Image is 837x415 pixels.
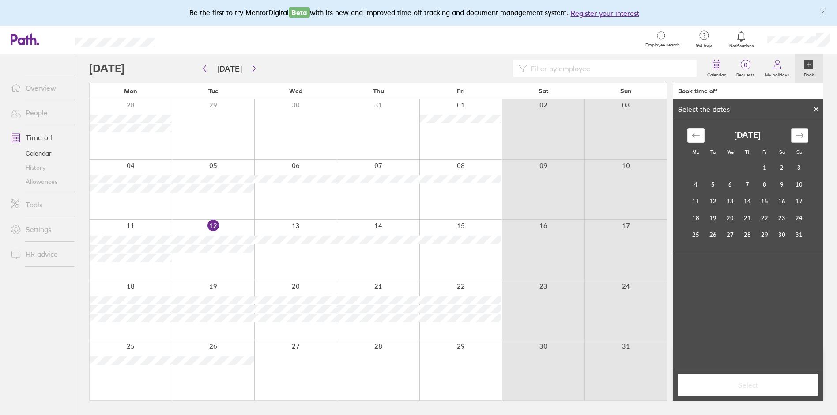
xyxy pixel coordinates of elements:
input: Filter by employee [527,60,691,77]
span: Tue [208,88,219,95]
td: Choose Monday, August 25, 2025 as your check-in date. It’s available. [687,226,705,243]
span: Sat [539,88,548,95]
td: Choose Tuesday, August 19, 2025 as your check-in date. It’s available. [705,209,722,226]
td: Choose Sunday, August 24, 2025 as your check-in date. It’s available. [791,209,808,226]
td: Choose Friday, August 22, 2025 as your check-in date. It’s available. [756,209,773,226]
a: Notifications [727,30,756,49]
label: Requests [731,70,760,78]
span: Get help [690,43,718,48]
td: Choose Saturday, August 23, 2025 as your check-in date. It’s available. [773,209,791,226]
span: 0 [731,61,760,69]
small: Th [745,149,750,155]
td: Choose Friday, August 15, 2025 as your check-in date. It’s available. [756,193,773,209]
td: Choose Tuesday, August 5, 2025 as your check-in date. It’s available. [705,176,722,193]
a: People [4,104,75,122]
td: Choose Monday, August 11, 2025 as your check-in date. It’s available. [687,193,705,209]
span: Fri [457,88,465,95]
a: 0Requests [731,54,760,83]
span: Sun [620,88,632,95]
td: Choose Wednesday, August 13, 2025 as your check-in date. It’s available. [722,193,739,209]
td: Choose Sunday, August 3, 2025 as your check-in date. It’s available. [791,159,808,176]
span: Wed [289,88,302,95]
td: Choose Tuesday, August 26, 2025 as your check-in date. It’s available. [705,226,722,243]
td: Choose Sunday, August 17, 2025 as your check-in date. It’s available. [791,193,808,209]
small: We [727,149,734,155]
a: Tools [4,196,75,213]
small: Fr [762,149,767,155]
label: My holidays [760,70,795,78]
a: Time off [4,129,75,146]
a: History [4,160,75,175]
td: Choose Sunday, August 10, 2025 as your check-in date. It’s available. [791,176,808,193]
div: Select the dates [673,105,735,113]
span: Beta [289,7,310,18]
small: Sa [779,149,785,155]
td: Choose Wednesday, August 20, 2025 as your check-in date. It’s available. [722,209,739,226]
td: Choose Wednesday, August 6, 2025 as your check-in date. It’s available. [722,176,739,193]
small: Su [796,149,802,155]
td: Choose Sunday, August 31, 2025 as your check-in date. It’s available. [791,226,808,243]
span: Thu [373,88,384,95]
span: Mon [124,88,137,95]
span: Notifications [727,43,756,49]
div: Search [179,35,202,43]
div: Calendar [678,120,818,254]
small: Tu [710,149,716,155]
td: Choose Monday, August 18, 2025 as your check-in date. It’s available. [687,209,705,226]
a: Book [795,54,823,83]
small: Mo [692,149,699,155]
td: Choose Saturday, August 30, 2025 as your check-in date. It’s available. [773,226,791,243]
td: Choose Saturday, August 2, 2025 as your check-in date. It’s available. [773,159,791,176]
label: Book [799,70,819,78]
td: Choose Thursday, August 28, 2025 as your check-in date. It’s available. [739,226,756,243]
a: Settings [4,221,75,238]
a: HR advice [4,245,75,263]
a: Calendar [702,54,731,83]
td: Choose Friday, August 29, 2025 as your check-in date. It’s available. [756,226,773,243]
td: Choose Saturday, August 16, 2025 as your check-in date. It’s available. [773,193,791,209]
a: Allowances [4,175,75,189]
td: Choose Thursday, August 14, 2025 as your check-in date. It’s available. [739,193,756,209]
div: Move backward to switch to the previous month. [687,128,705,143]
div: Move forward to switch to the next month. [791,128,808,143]
span: Employee search [645,42,680,48]
td: Choose Thursday, August 7, 2025 as your check-in date. It’s available. [739,176,756,193]
td: Choose Friday, August 1, 2025 as your check-in date. It’s available. [756,159,773,176]
span: Select [684,381,811,389]
td: Choose Monday, August 4, 2025 as your check-in date. It’s available. [687,176,705,193]
td: Choose Friday, August 8, 2025 as your check-in date. It’s available. [756,176,773,193]
a: My holidays [760,54,795,83]
a: Overview [4,79,75,97]
a: Calendar [4,146,75,160]
td: Choose Tuesday, August 12, 2025 as your check-in date. It’s available. [705,193,722,209]
button: [DATE] [210,61,249,76]
td: Choose Wednesday, August 27, 2025 as your check-in date. It’s available. [722,226,739,243]
div: Be the first to try MentorDigital with its new and improved time off tracking and document manage... [189,7,648,19]
label: Calendar [702,70,731,78]
div: Book time off [678,88,717,95]
strong: [DATE] [734,131,761,140]
td: Choose Saturday, August 9, 2025 as your check-in date. It’s available. [773,176,791,193]
button: Register your interest [571,8,639,19]
td: Choose Thursday, August 21, 2025 as your check-in date. It’s available. [739,209,756,226]
button: Select [678,374,818,396]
